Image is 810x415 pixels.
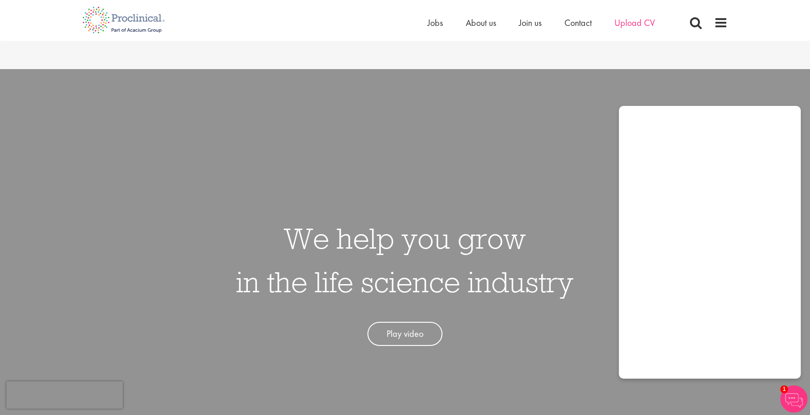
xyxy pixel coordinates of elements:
[236,216,574,304] h1: We help you grow in the life science industry
[428,17,443,29] a: Jobs
[466,17,497,29] a: About us
[780,385,788,393] span: 1
[367,322,443,346] a: Play video
[519,17,542,29] a: Join us
[565,17,592,29] a: Contact
[780,385,808,413] img: Chatbot
[615,17,655,29] a: Upload CV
